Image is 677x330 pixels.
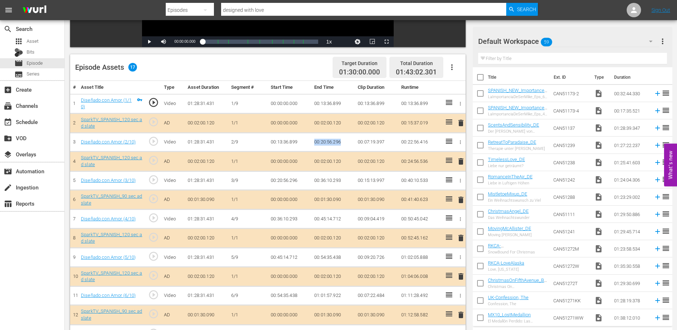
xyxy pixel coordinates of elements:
span: play_circle_outline [148,289,159,300]
span: delete [457,311,465,319]
td: CAN51173-2 [550,85,591,102]
span: Video [594,193,603,201]
button: delete [457,271,465,282]
td: 01:23:58.534 [611,240,651,257]
span: Video [594,296,603,305]
td: 00:09:20.726 [355,248,398,267]
td: 4 [70,152,78,171]
td: 01:23:29.002 [611,188,651,206]
td: 01:27:22.237 [611,137,651,154]
button: Playback Rate [322,36,336,47]
td: 01:35:30.558 [611,257,651,275]
td: 00:13:36.899 [268,133,311,152]
td: 00:02:00.120 [185,152,228,171]
span: 59 [541,35,553,50]
svg: Add to Episode [654,297,662,304]
span: play_circle_outline [148,251,159,262]
td: CAN51173-4 [550,102,591,119]
td: 00:01:30.090 [355,305,398,325]
button: Open Feedback Widget [664,144,677,187]
div: Liebe in Luftigen Höhen [488,181,532,185]
svg: Add to Episode [654,193,662,201]
td: 2/9 [228,133,268,152]
svg: Add to Episode [654,210,662,218]
span: Video [594,124,603,132]
div: Default Workspace [478,31,659,51]
a: ScentsAndSensibility_DE [488,122,539,128]
td: CAN51137 [550,119,591,137]
td: 01:28:31.431 [185,133,228,152]
div: Confession, The [488,302,529,306]
span: Video [594,141,603,150]
div: Bits [14,48,23,57]
span: reorder [662,141,670,149]
div: Christmas On [GEOGRAPHIC_DATA] [488,284,547,289]
td: 00:13:36.899 [355,94,398,113]
span: reorder [662,279,670,287]
td: 00:02:00.120 [185,267,228,286]
div: Das Weihnachtswunder [488,215,530,220]
span: Video [594,210,603,219]
a: SPANISH_NEW_ImportanceOfBeingMike_Eps_6-10 [488,88,547,98]
a: RKCA-SnowBoundForChristmas [488,243,540,254]
span: delete [457,119,465,127]
td: CAN51272W [550,257,591,275]
span: Video [594,89,603,98]
a: RetreatToParadaise_DE [488,139,536,145]
span: 01:43:02.301 [396,68,437,76]
td: AD [161,228,185,248]
span: Search [4,25,12,33]
td: 00:01:30.090 [185,305,228,325]
button: Picture-in-Picture [365,36,379,47]
th: Title [488,67,549,87]
td: CAN51272T [550,275,591,292]
td: 7 [70,210,78,229]
th: # [70,81,78,94]
span: play_circle_outline [148,174,159,185]
td: 00:13:36.899 [398,94,442,113]
button: delete [457,194,465,205]
td: 01:01:57.922 [311,286,355,305]
span: reorder [662,89,670,97]
span: Asset [27,38,38,45]
span: reorder [662,296,670,304]
svg: Add to Episode [654,141,662,149]
td: 00:02:00.120 [355,228,398,248]
th: Ext. ID [549,67,590,87]
td: CAN51271WW [550,309,591,326]
td: 9 [70,248,78,267]
td: 00:07:19.397 [355,133,398,152]
th: Segment # [228,81,268,94]
span: Search [517,3,536,16]
span: Video [594,244,603,253]
td: Video [161,210,185,229]
td: CAN51239 [550,137,591,154]
span: menu [4,6,13,14]
button: Search [506,3,538,16]
td: 00:07:22.484 [355,286,398,305]
span: Video [594,158,603,167]
a: Diseñado con Amor (6/10) [81,293,136,298]
td: Video [161,286,185,305]
span: Video [594,279,603,288]
div: Moving [PERSON_NAME] [488,233,532,237]
td: 00:00:00.000 [268,267,311,286]
td: 01:28:31.431 [185,248,228,267]
th: End Time [311,81,355,94]
a: RomanceInTheAir_DE [488,174,532,179]
td: 12 [70,305,78,325]
td: 01:11:28.492 [398,286,442,305]
td: 01:02:05.888 [398,248,442,267]
td: CAN51242 [550,171,591,188]
a: SparkTV_SPANISH_120 sec ad slate [81,155,142,167]
span: reorder [662,106,670,115]
a: SparkTV_SPANISH_120 sec ad slate [81,232,142,244]
td: 00:02:00.120 [355,152,398,171]
th: Asset Duration [185,81,228,94]
svg: Add to Episode [654,107,662,115]
svg: Add to Episode [654,176,662,184]
td: 01:29:50.886 [611,206,651,223]
td: 00:00:00.000 [268,228,311,248]
svg: Add to Episode [654,124,662,132]
td: 1/1 [228,267,268,286]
